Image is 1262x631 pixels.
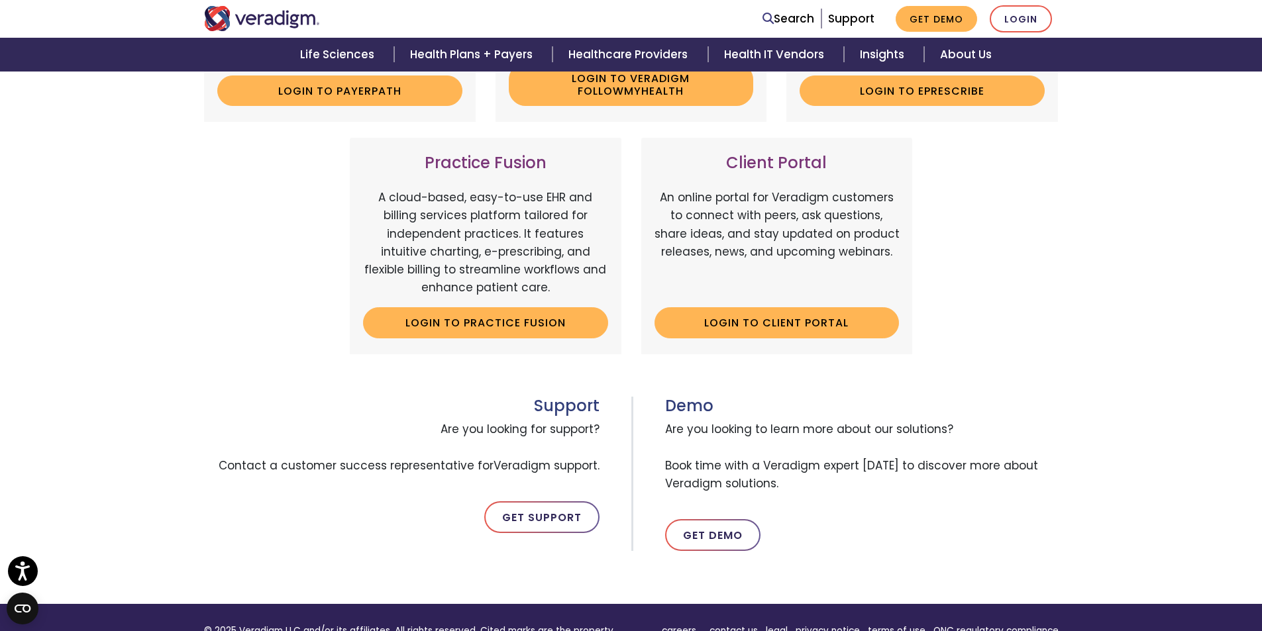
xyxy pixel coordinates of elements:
[665,415,1059,498] span: Are you looking to learn more about our solutions? Book time with a Veradigm expert [DATE] to dis...
[363,307,608,338] a: Login to Practice Fusion
[552,38,708,72] a: Healthcare Providers
[394,38,552,72] a: Health Plans + Payers
[844,38,924,72] a: Insights
[484,501,600,533] a: Get Support
[708,38,844,72] a: Health IT Vendors
[509,63,754,106] a: Login to Veradigm FollowMyHealth
[762,10,814,28] a: Search
[363,154,608,173] h3: Practice Fusion
[655,189,900,297] p: An online portal for Veradigm customers to connect with peers, ask questions, share ideas, and st...
[800,75,1045,106] a: Login to ePrescribe
[990,5,1052,32] a: Login
[7,593,38,624] button: Open CMP widget
[204,6,320,31] img: Veradigm logo
[896,6,977,32] a: Get Demo
[494,458,600,473] span: Veradigm support.
[363,189,608,297] p: A cloud-based, easy-to-use EHR and billing services platform tailored for independent practices. ...
[828,11,874,26] a: Support
[204,397,600,416] h3: Support
[655,307,900,338] a: Login to Client Portal
[1008,536,1246,615] iframe: Drift Chat Widget
[655,154,900,173] h3: Client Portal
[204,415,600,480] span: Are you looking for support? Contact a customer success representative for
[665,397,1059,416] h3: Demo
[217,75,462,106] a: Login to Payerpath
[284,38,394,72] a: Life Sciences
[924,38,1008,72] a: About Us
[665,519,761,551] a: Get Demo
